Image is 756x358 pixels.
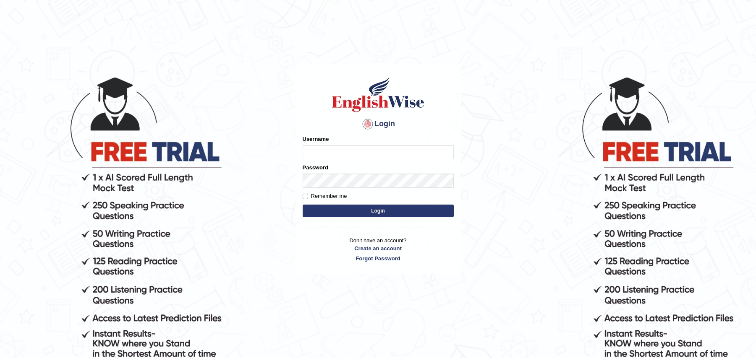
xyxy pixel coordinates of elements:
[303,135,329,143] label: Username
[330,75,426,113] img: Logo of English Wise sign in for intelligent practice with AI
[303,205,454,217] button: Login
[303,236,454,262] p: Don't have an account?
[303,194,308,199] input: Remember me
[303,254,454,262] a: Forgot Password
[303,192,347,200] label: Remember me
[303,117,454,131] h4: Login
[303,244,454,252] a: Create an account
[303,163,328,171] label: Password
